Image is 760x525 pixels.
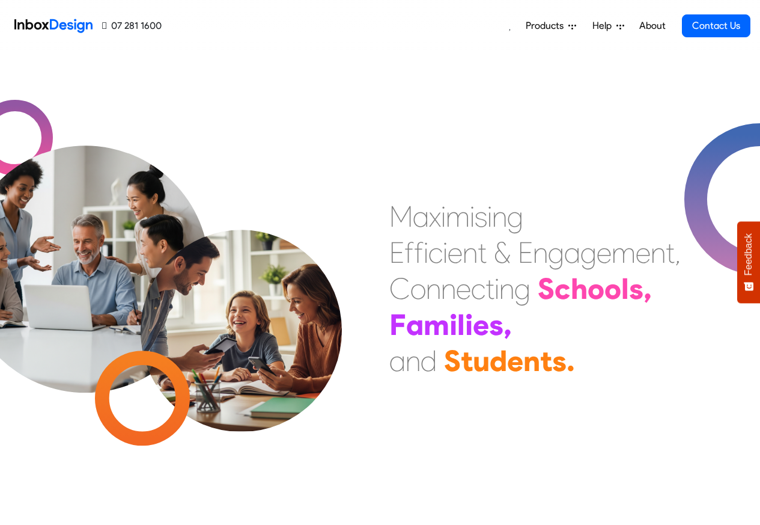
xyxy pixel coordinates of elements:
div: c [428,235,443,271]
div: s [552,343,567,379]
div: & [494,235,511,271]
div: m [424,307,449,343]
div: e [636,235,651,271]
span: Products [526,19,568,33]
div: t [478,235,487,271]
div: e [473,307,489,343]
a: Products [521,14,581,38]
div: S [444,343,461,379]
div: i [494,271,499,307]
div: n [523,343,540,379]
div: a [413,198,429,235]
div: e [507,343,523,379]
div: C [389,271,410,307]
div: o [588,271,604,307]
div: c [471,271,485,307]
div: l [457,307,465,343]
div: s [629,271,643,307]
div: a [406,307,424,343]
div: g [507,198,523,235]
div: E [389,235,404,271]
div: F [389,307,406,343]
div: t [666,235,675,271]
div: t [540,343,552,379]
div: a [389,343,406,379]
div: o [604,271,621,307]
div: n [492,198,507,235]
img: parents_with_child.png [115,180,367,432]
div: f [404,235,414,271]
div: g [548,235,564,271]
div: d [421,343,437,379]
div: n [651,235,666,271]
div: n [533,235,548,271]
div: S [538,271,555,307]
div: m [446,198,470,235]
div: t [485,271,494,307]
div: o [410,271,426,307]
div: , [643,271,652,307]
div: i [487,198,492,235]
div: n [426,271,441,307]
div: d [490,343,507,379]
span: Help [592,19,616,33]
div: i [465,307,473,343]
div: n [441,271,456,307]
span: Feedback [743,233,754,275]
a: 07 281 1600 [102,19,162,33]
div: x [429,198,441,235]
div: , [503,307,512,343]
div: , [675,235,681,271]
div: n [406,343,421,379]
div: i [443,235,448,271]
a: Help [588,14,629,38]
div: . [567,343,575,379]
div: M [389,198,413,235]
div: i [441,198,446,235]
div: i [449,307,457,343]
div: c [555,271,571,307]
a: Contact Us [682,14,750,37]
div: h [571,271,588,307]
div: i [424,235,428,271]
div: m [612,235,636,271]
button: Feedback - Show survey [737,221,760,303]
div: g [514,271,530,307]
div: a [564,235,580,271]
a: About [636,14,669,38]
div: s [475,198,487,235]
div: n [499,271,514,307]
div: Maximising Efficient & Engagement, Connecting Schools, Families, and Students. [389,198,681,379]
div: i [470,198,475,235]
div: e [597,235,612,271]
div: e [456,271,471,307]
div: l [621,271,629,307]
div: n [463,235,478,271]
div: s [489,307,503,343]
div: t [461,343,473,379]
div: f [414,235,424,271]
div: u [473,343,490,379]
div: E [518,235,533,271]
div: e [448,235,463,271]
div: g [580,235,597,271]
